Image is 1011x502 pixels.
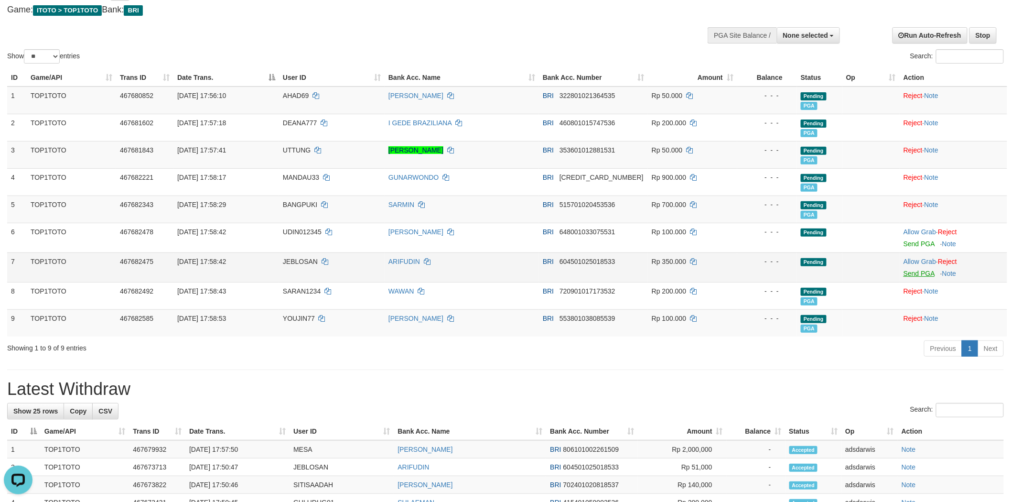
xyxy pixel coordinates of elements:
[283,258,318,265] span: JEBLOSAN
[388,315,443,322] a: [PERSON_NAME]
[936,49,1004,64] input: Search:
[177,258,226,265] span: [DATE] 17:58:42
[559,174,644,181] span: Copy 579901004024501 to clipboard
[27,114,116,141] td: TOP1TOTO
[842,69,900,87] th: Op: activate to sort column ascending
[903,228,938,236] span: ·
[789,446,818,454] span: Accepted
[543,287,554,295] span: BRI
[652,258,686,265] span: Rp 350.000
[120,92,153,99] span: 467680852
[385,69,539,87] th: Bank Acc. Name: activate to sort column ascending
[785,423,842,440] th: Status: activate to sort column ascending
[7,440,41,458] td: 1
[903,201,923,208] a: Reject
[801,174,827,182] span: Pending
[903,146,923,154] a: Reject
[559,119,615,127] span: Copy 460801015747536 to clipboard
[638,476,727,494] td: Rp 140,000
[41,458,129,476] td: TOP1TOTO
[116,69,173,87] th: Trans ID: activate to sort column ascending
[727,458,785,476] td: -
[185,476,290,494] td: [DATE] 17:50:46
[27,223,116,252] td: TOP1TOTO
[177,201,226,208] span: [DATE] 17:58:29
[801,211,817,219] span: Marked by adsdarwis
[290,476,394,494] td: SITISAADAH
[903,228,936,236] a: Allow Grab
[283,92,309,99] span: AHAD69
[120,228,153,236] span: 467682478
[962,340,978,357] a: 1
[925,174,939,181] a: Note
[388,92,443,99] a: [PERSON_NAME]
[7,403,64,419] a: Show 25 rows
[741,91,793,100] div: - - -
[936,403,1004,417] input: Search:
[546,423,638,440] th: Bank Acc. Number: activate to sort column ascending
[24,49,60,64] select: Showentries
[903,270,935,277] a: Send PGA
[290,423,394,440] th: User ID: activate to sort column ascending
[900,309,1007,337] td: ·
[388,287,414,295] a: WAWAN
[841,476,898,494] td: adsdarwis
[925,119,939,127] a: Note
[27,69,116,87] th: Game/API: activate to sort column ascending
[783,32,828,39] span: None selected
[41,476,129,494] td: TOP1TOTO
[801,201,827,209] span: Pending
[543,146,554,154] span: BRI
[173,69,279,87] th: Date Trans.: activate to sort column descending
[900,168,1007,196] td: ·
[801,92,827,100] span: Pending
[7,87,27,114] td: 1
[903,258,936,265] a: Allow Grab
[938,228,957,236] a: Reject
[559,315,615,322] span: Copy 553801038085539 to clipboard
[398,463,429,471] a: ARIFUDIN
[7,458,41,476] td: 2
[801,258,827,266] span: Pending
[903,92,923,99] a: Reject
[942,240,957,248] a: Note
[652,228,686,236] span: Rp 100.000
[177,228,226,236] span: [DATE] 17:58:42
[550,481,561,489] span: BRI
[120,315,153,322] span: 467682585
[543,174,554,181] span: BRI
[283,119,317,127] span: DEANA777
[563,446,619,453] span: Copy 806101002261509 to clipboard
[279,69,385,87] th: User ID: activate to sort column ascending
[27,87,116,114] td: TOP1TOTO
[741,227,793,237] div: - - -
[290,440,394,458] td: MESA
[925,146,939,154] a: Note
[903,258,938,265] span: ·
[737,69,797,87] th: Balance
[129,440,185,458] td: 467679932
[801,129,817,137] span: Marked by adsdarwis
[638,440,727,458] td: Rp 2,000,000
[789,481,818,490] span: Accepted
[177,146,226,154] span: [DATE] 17:57:41
[925,92,939,99] a: Note
[7,69,27,87] th: ID
[727,476,785,494] td: -
[801,147,827,155] span: Pending
[924,340,962,357] a: Previous
[394,423,546,440] th: Bank Acc. Name: activate to sort column ascending
[120,201,153,208] span: 467682343
[7,223,27,252] td: 6
[543,258,554,265] span: BRI
[543,92,554,99] span: BRI
[801,297,817,306] span: PGA
[969,27,997,44] a: Stop
[129,423,185,440] th: Trans ID: activate to sort column ascending
[283,287,321,295] span: SARAN1234
[7,282,27,309] td: 8
[797,69,842,87] th: Status
[33,5,102,16] span: ITOTO > TOP1TOTO
[841,440,898,458] td: adsdarwis
[185,440,290,458] td: [DATE] 17:57:50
